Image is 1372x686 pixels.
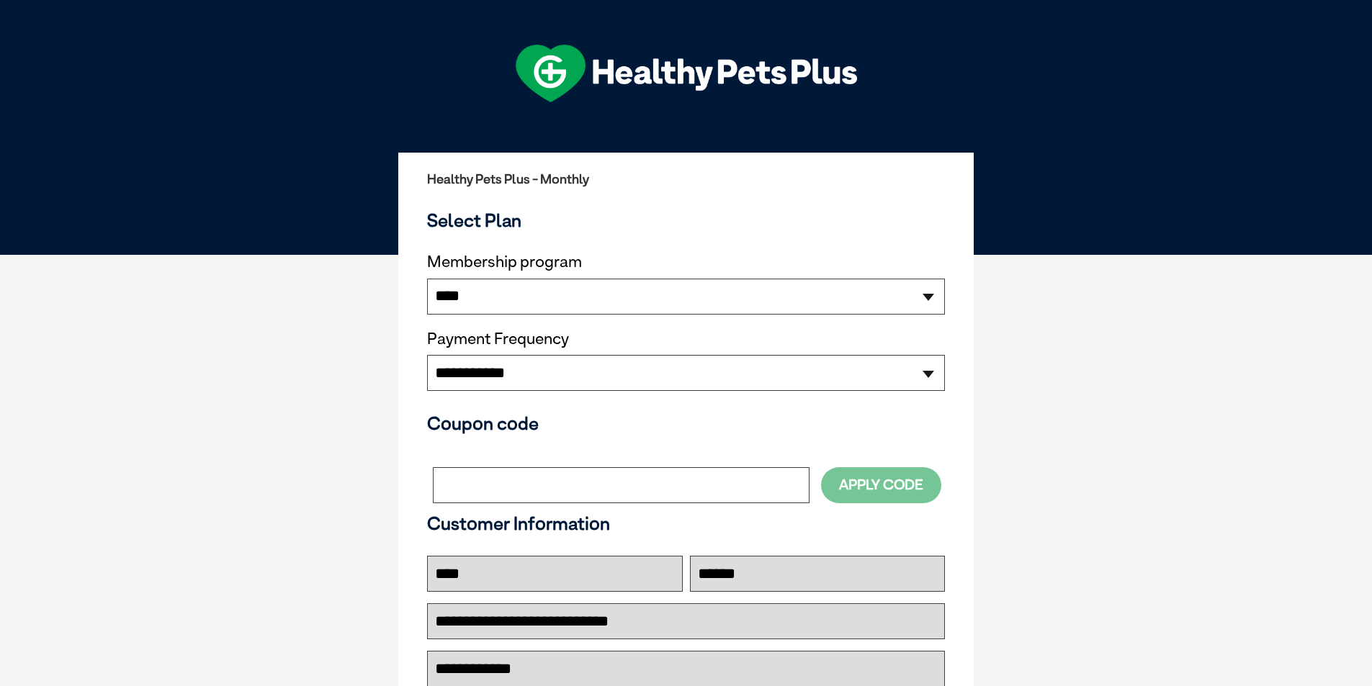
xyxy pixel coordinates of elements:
[516,45,857,102] img: hpp-logo-landscape-green-white.png
[427,253,945,271] label: Membership program
[427,330,569,348] label: Payment Frequency
[821,467,941,502] button: Apply Code
[427,513,945,534] h3: Customer Information
[427,209,945,231] h3: Select Plan
[427,412,945,434] h3: Coupon code
[427,172,945,186] h2: Healthy Pets Plus - Monthly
